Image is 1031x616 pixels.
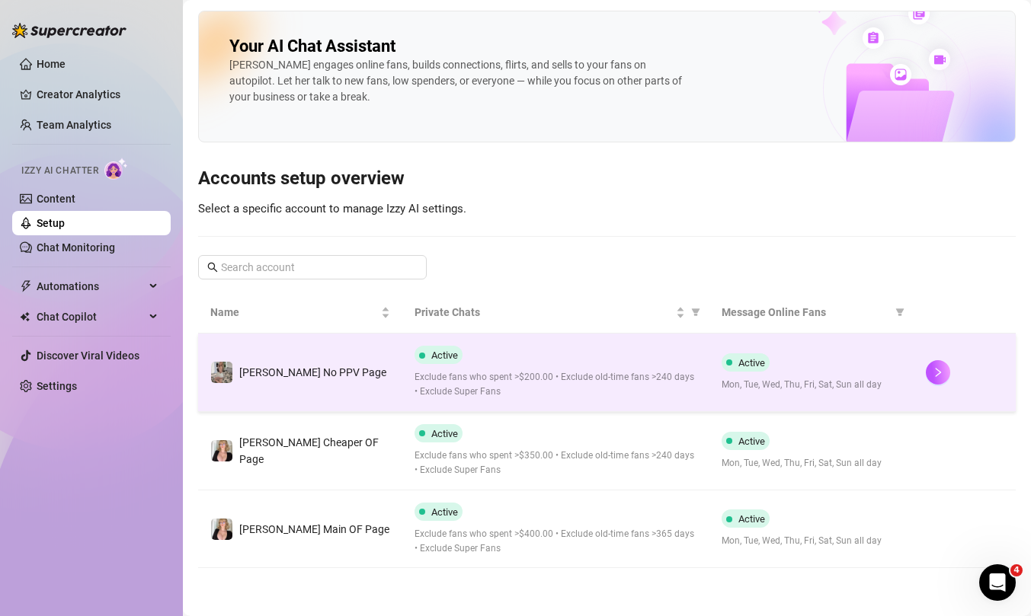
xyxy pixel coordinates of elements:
input: Search account [221,259,405,276]
img: Lilly's Cheaper OF Page [211,440,232,461]
span: filter [688,301,703,324]
div: [PERSON_NAME] engages online fans, builds connections, flirts, and sells to your fans on autopilo... [229,57,687,105]
span: Active [431,349,458,361]
span: Select a specific account to manage Izzy AI settings. [198,202,466,215]
img: logo-BBDzfeDw.svg [12,23,126,38]
span: filter [892,301,908,324]
span: filter [895,308,905,317]
a: Creator Analytics [37,82,158,107]
span: Izzy AI Chatter [21,164,98,178]
span: Mon, Tue, Wed, Thu, Fri, Sat, Sun all day [722,534,901,548]
span: Active [431,428,458,439]
span: 4 [1010,564,1023,576]
span: Message Online Fans [722,304,889,321]
a: Setup [37,217,65,229]
span: Mon, Tue, Wed, Thu, Fri, Sat, Sun all day [722,456,901,471]
span: Active [431,506,458,518]
a: Settings [37,380,77,392]
span: Exclude fans who spent >$350.00 • Exclude old-time fans >240 days • Exclude Super Fans [415,448,696,477]
span: Active [738,436,765,447]
h3: Accounts setup overview [198,167,1016,191]
span: [PERSON_NAME] Main OF Page [239,523,389,535]
a: Team Analytics [37,119,111,131]
span: Exclude fans who spent >$200.00 • Exclude old-time fans >240 days • Exclude Super Fans [415,370,696,399]
iframe: Intercom live chat [979,564,1016,601]
span: thunderbolt [20,280,32,292]
img: Lilly's No PPV Page [211,362,232,383]
img: Lilly's Main OF Page [211,519,232,540]
span: right [933,367,943,378]
h2: Your AI Chat Assistant [229,36,395,57]
span: [PERSON_NAME] No PPV Page [239,366,386,378]
a: Chat Monitoring [37,241,115,254]
a: Discover Viral Videos [37,349,139,362]
th: Name [198,292,402,334]
span: [PERSON_NAME] Cheaper OF Page [239,436,379,465]
span: Mon, Tue, Wed, Thu, Fri, Sat, Sun all day [722,378,901,392]
span: Chat Copilot [37,305,145,329]
span: Name [210,304,378,321]
span: Active [738,357,765,369]
span: Active [738,513,765,525]
button: right [926,360,950,385]
th: Private Chats [402,292,709,334]
span: search [207,262,218,273]
span: Exclude fans who spent >$400.00 • Exclude old-time fans >365 days • Exclude Super Fans [415,527,696,556]
a: Content [37,193,75,205]
a: Home [37,58,66,70]
span: Automations [37,274,145,298]
span: Private Chats [415,304,672,321]
img: AI Chatter [104,158,128,180]
span: filter [691,308,700,317]
img: Chat Copilot [20,311,30,322]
